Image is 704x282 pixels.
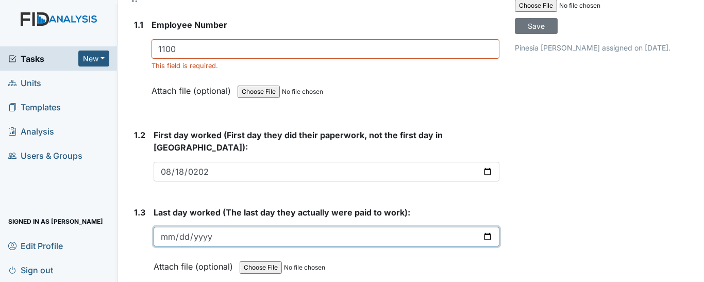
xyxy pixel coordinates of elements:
span: Sign out [8,262,53,278]
span: Analysis [8,123,54,139]
span: Signed in as [PERSON_NAME] [8,213,103,229]
label: Attach file (optional) [152,79,235,97]
span: Units [8,75,41,91]
div: This field is required. [152,61,499,71]
span: Employee Number [152,20,227,30]
p: Pinesia [PERSON_NAME] assigned on [DATE]. [515,42,692,53]
a: Tasks [8,53,78,65]
label: Attach file (optional) [154,255,237,273]
label: 1.1 [134,19,143,31]
span: First day worked (First day they did their paperwork, not the first day in [GEOGRAPHIC_DATA]): [154,130,443,153]
label: 1.2 [134,129,145,141]
span: Templates [8,99,61,115]
label: 1.3 [134,206,145,219]
button: New [78,51,109,67]
span: Last day worked (The last day they actually were paid to work): [154,207,410,218]
input: Save [515,18,558,34]
span: Edit Profile [8,238,63,254]
span: Users & Groups [8,147,82,163]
